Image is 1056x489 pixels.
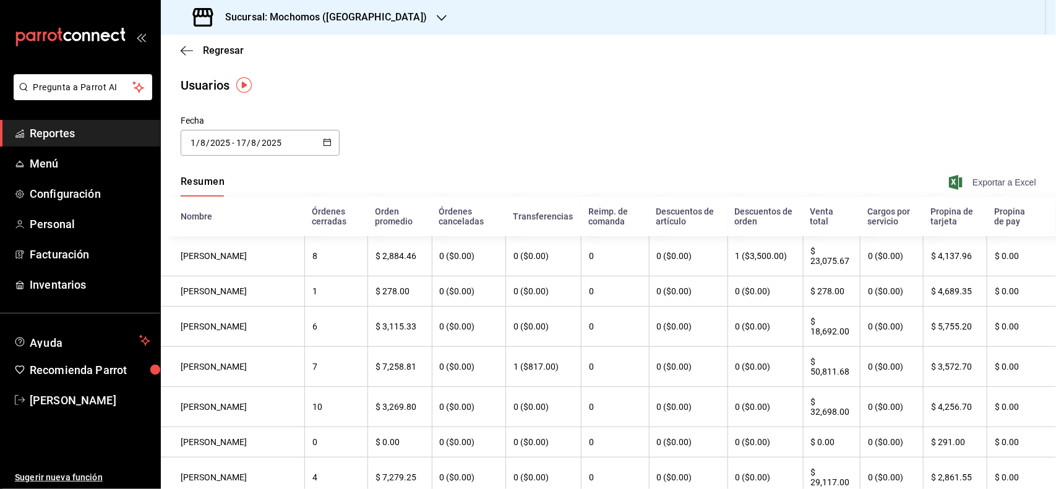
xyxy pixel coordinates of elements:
input: Year [261,138,282,148]
span: Ayuda [30,333,134,348]
th: [PERSON_NAME] [161,236,304,276]
th: $ 0.00 [987,276,1056,307]
span: Facturación [30,246,150,263]
th: $ 3,269.80 [367,387,431,427]
div: Usuarios [181,76,230,95]
th: 0 ($0.00) [432,387,505,427]
button: open_drawer_menu [136,32,146,42]
th: 0 [581,387,648,427]
th: 0 ($0.00) [728,387,803,427]
th: $ 50,811.68 [803,347,860,387]
span: Sugerir nueva función [15,471,150,484]
th: Órdenes cerradas [304,197,367,236]
th: $ 4,256.70 [923,387,987,427]
th: 0 ($0.00) [432,347,505,387]
span: / [257,138,261,148]
th: $ 3,572.70 [923,347,987,387]
h3: Sucursal: Mochomos ([GEOGRAPHIC_DATA]) [215,10,427,25]
th: 0 ($0.00) [505,236,582,276]
th: 1 [304,276,367,307]
th: $ 0.00 [987,347,1056,387]
th: Cargos por servicio [860,197,923,236]
th: Nombre [161,197,304,236]
th: 0 ($0.00) [728,347,803,387]
th: 0 [581,347,648,387]
th: Orden promedio [367,197,431,236]
th: $ 4,689.35 [923,276,987,307]
th: Transferencias [505,197,582,236]
th: 0 ($0.00) [649,387,728,427]
span: [PERSON_NAME] [30,392,150,409]
span: / [247,138,251,148]
th: 0 ($0.00) [860,307,923,347]
input: Day [236,138,247,148]
button: Regresar [181,45,244,56]
th: 0 ($0.00) [432,276,505,307]
th: $ 0.00 [987,236,1056,276]
th: 6 [304,307,367,347]
th: [PERSON_NAME] [161,347,304,387]
input: Year [210,138,231,148]
th: $ 0.00 [987,387,1056,427]
th: Descuentos de artículo [649,197,728,236]
button: Pregunta a Parrot AI [14,74,152,100]
div: Fecha [181,114,340,127]
th: 0 [581,307,648,347]
th: 0 ($0.00) [649,276,728,307]
th: 0 ($0.00) [649,307,728,347]
th: 0 ($0.00) [860,347,923,387]
th: 0 ($0.00) [505,276,582,307]
span: Reportes [30,125,150,142]
th: [PERSON_NAME] [161,307,304,347]
th: 0 [581,236,648,276]
th: $ 278.00 [367,276,431,307]
span: Pregunta a Parrot AI [33,81,133,94]
span: Personal [30,216,150,232]
th: 0 [304,427,367,457]
th: [PERSON_NAME] [161,387,304,427]
th: $ 0.00 [803,427,860,457]
th: 7 [304,347,367,387]
th: 0 ($0.00) [860,387,923,427]
th: $ 291.00 [923,427,987,457]
th: 0 ($0.00) [649,427,728,457]
input: Day [190,138,196,148]
th: $ 3,115.33 [367,307,431,347]
th: 0 ($0.00) [432,427,505,457]
th: Propina de tarjeta [923,197,987,236]
span: Recomienda Parrot [30,362,150,378]
th: [PERSON_NAME] [161,276,304,307]
a: Pregunta a Parrot AI [9,90,152,103]
th: $ 0.00 [367,427,431,457]
span: Regresar [203,45,244,56]
th: $ 5,755.20 [923,307,987,347]
input: Month [251,138,257,148]
th: 10 [304,387,367,427]
th: $ 0.00 [987,307,1056,347]
th: $ 7,258.81 [367,347,431,387]
th: 8 [304,236,367,276]
th: Órdenes canceladas [432,197,505,236]
th: $ 32,698.00 [803,387,860,427]
th: 0 ($0.00) [860,236,923,276]
button: Tooltip marker [236,77,252,93]
th: $ 23,075.67 [803,236,860,276]
th: 0 ($0.00) [728,276,803,307]
th: $ 18,692.00 [803,307,860,347]
th: 0 ($0.00) [505,307,582,347]
button: Exportar a Excel [951,175,1036,190]
th: 0 ($0.00) [649,236,728,276]
th: 1 ($3,500.00) [728,236,803,276]
span: Menú [30,155,150,172]
th: Reimp. de comanda [581,197,648,236]
th: $ 0.00 [987,427,1056,457]
button: Resumen [181,176,225,197]
th: 0 [581,276,648,307]
th: 0 ($0.00) [860,427,923,457]
th: 0 ($0.00) [505,427,582,457]
th: 0 ($0.00) [505,387,582,427]
th: 0 ($0.00) [728,307,803,347]
th: 0 ($0.00) [649,347,728,387]
input: Month [200,138,206,148]
th: [PERSON_NAME] [161,427,304,457]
